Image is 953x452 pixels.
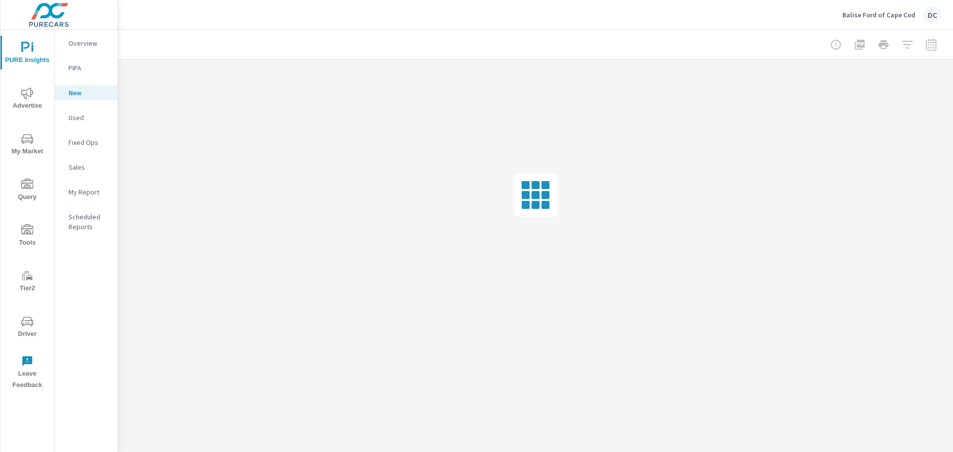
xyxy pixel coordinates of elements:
span: My Market [3,133,51,157]
span: Driver [3,316,51,340]
span: Tier2 [3,270,51,294]
div: Fixed Ops [55,135,118,150]
div: My Report [55,185,118,199]
div: nav menu [0,30,54,395]
span: PURE Insights [3,42,51,66]
p: Fixed Ops [68,137,110,147]
p: PIPA [68,63,110,73]
div: DC [923,6,941,24]
div: New [55,85,118,100]
span: Query [3,179,51,203]
p: Balise Ford of Cape Cod [842,10,915,19]
p: My Report [68,187,110,197]
p: Used [68,113,110,123]
span: Tools [3,224,51,249]
p: Scheduled Reports [68,212,110,232]
p: Overview [68,38,110,48]
p: Sales [68,162,110,172]
div: Sales [55,160,118,175]
div: Scheduled Reports [55,209,118,234]
div: Overview [55,36,118,51]
p: New [68,88,110,98]
span: Advertise [3,87,51,112]
div: PIPA [55,61,118,75]
div: Used [55,110,118,125]
span: Leave Feedback [3,355,51,391]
